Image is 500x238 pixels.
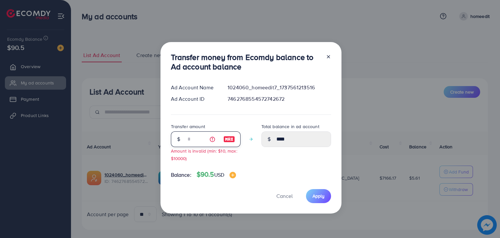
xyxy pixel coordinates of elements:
h4: $90.5 [197,171,236,179]
button: Cancel [268,189,301,203]
span: Apply [312,193,325,199]
label: Total balance in ad account [261,123,319,130]
small: Amount is invalid (min: $10, max: $10000) [171,148,237,161]
img: image [229,172,236,178]
button: Apply [306,189,331,203]
img: image [223,135,235,143]
h3: Transfer money from Ecomdy balance to Ad account balance [171,52,321,71]
div: Ad Account Name [166,84,223,91]
span: Cancel [276,192,293,200]
div: 7462768554572742672 [222,95,336,103]
span: Balance: [171,171,191,179]
span: USD [214,171,224,178]
div: Ad Account ID [166,95,223,103]
div: 1024060_homeedit7_1737561213516 [222,84,336,91]
label: Transfer amount [171,123,205,130]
